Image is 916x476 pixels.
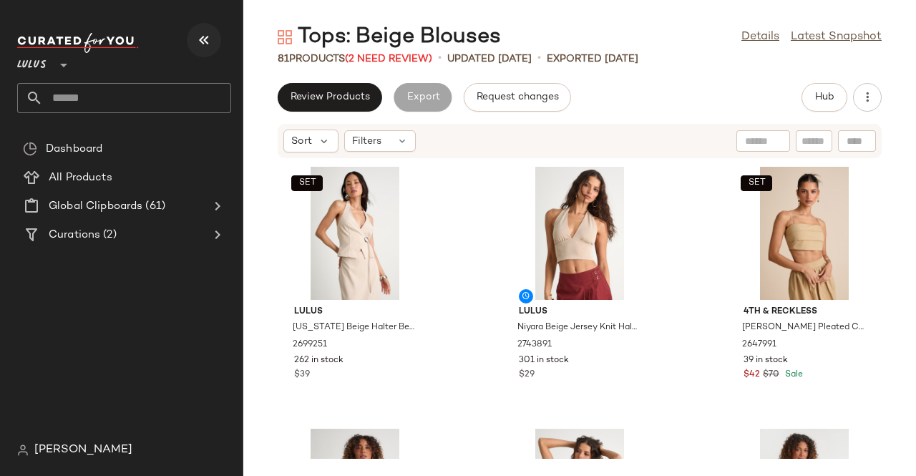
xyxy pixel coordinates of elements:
span: Niyara Beige Jersey Knit Halter Crop Top [517,321,639,334]
img: cfy_white_logo.C9jOOHJF.svg [17,33,139,53]
button: SET [741,175,772,191]
span: 2647991 [742,339,776,351]
span: (2) [100,227,116,243]
span: $42 [744,369,760,382]
span: 262 in stock [294,354,343,367]
span: 81 [278,54,289,64]
span: Global Clipboards [49,198,142,215]
span: [PERSON_NAME] Pleated Cotton Cami Crop Top [742,321,864,334]
div: Tops: Beige Blouses [278,23,501,52]
span: Sale [782,370,803,379]
span: Sort [291,134,312,149]
span: 301 in stock [519,354,569,367]
span: $29 [519,369,535,382]
img: svg%3e [17,445,29,456]
span: • [537,50,541,67]
img: 2647991_02_front_2025-06-30.jpg [732,167,877,300]
span: Hub [814,92,834,103]
span: Request changes [476,92,559,103]
div: Products [278,52,432,67]
button: Hub [801,83,847,112]
span: Lulus [294,306,416,319]
img: svg%3e [278,30,292,44]
span: Lulus [519,306,640,319]
span: $70 [763,369,779,382]
span: 2743891 [517,339,552,351]
span: [US_STATE] Beige Halter Belted Vest Top [293,321,414,334]
span: 39 in stock [744,354,788,367]
span: (2 Need Review) [345,54,432,64]
img: svg%3e [23,142,37,156]
span: • [438,50,442,67]
span: Curations [49,227,100,243]
span: 2699251 [293,339,327,351]
img: 2743891_02_front_2025-08-01.jpg [507,167,652,300]
span: SET [747,178,765,188]
p: updated [DATE] [447,52,532,67]
p: Exported [DATE] [547,52,638,67]
button: Review Products [278,83,382,112]
span: All Products [49,170,112,186]
span: SET [298,178,316,188]
button: Request changes [464,83,571,112]
span: 4Th & Reckless [744,306,865,319]
button: SET [291,175,323,191]
span: (61) [142,198,165,215]
span: [PERSON_NAME] [34,442,132,459]
img: 2699251_01_hero_2025-07-29.jpg [283,167,427,300]
a: Details [741,29,779,46]
span: Filters [352,134,381,149]
span: Lulus [17,49,47,74]
span: Dashboard [46,141,102,157]
span: $39 [294,369,310,382]
span: Review Products [290,92,370,103]
a: Latest Snapshot [791,29,882,46]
